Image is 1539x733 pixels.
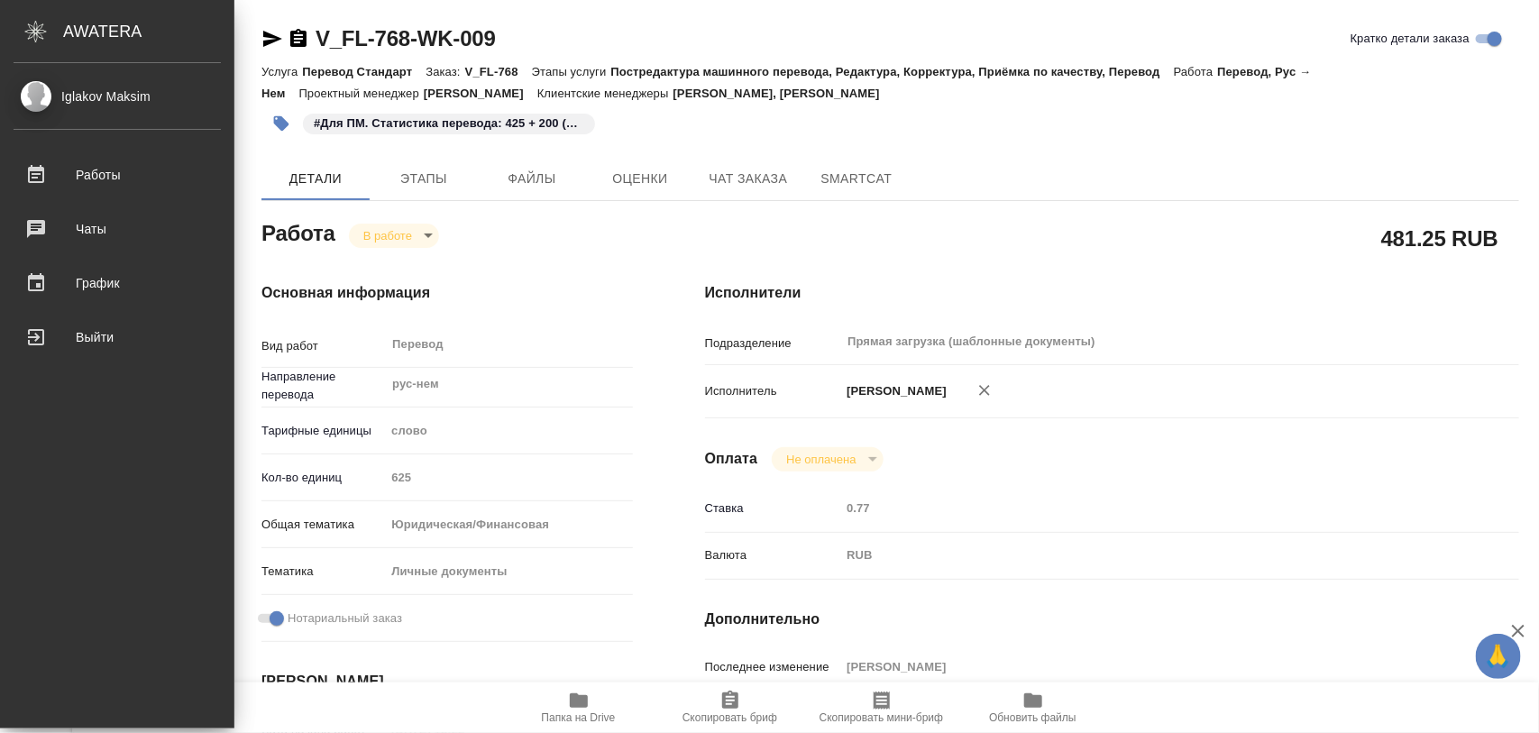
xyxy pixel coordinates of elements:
div: В работе [772,447,883,472]
p: Общая тематика [261,516,385,534]
p: Клиентские менеджеры [537,87,673,100]
input: Пустое поле [840,495,1451,521]
a: Работы [5,152,230,197]
button: Обновить файлы [957,683,1109,733]
p: [PERSON_NAME] [424,87,537,100]
button: Скопировать бриф [655,683,806,733]
span: Файлы [489,168,575,190]
button: В работе [358,228,417,243]
span: Скопировать мини-бриф [820,711,943,724]
button: Скопировать мини-бриф [806,683,957,733]
p: Работа [1174,65,1218,78]
p: Подразделение [705,334,841,353]
p: Направление перевода [261,368,385,404]
span: Детали [272,168,359,190]
a: Выйти [5,315,230,360]
div: Чаты [14,215,221,243]
a: Чаты [5,206,230,252]
a: График [5,261,230,306]
span: Скопировать бриф [682,711,777,724]
p: Вид работ [261,337,385,355]
p: Проектный менеджер [298,87,423,100]
div: Юридическая/Финансовая [385,509,632,540]
div: RUB [840,540,1451,571]
span: Для ПМ. Статистика перевода: 425 + 200 (УДО) = 625 слов. [301,115,597,130]
div: Выйти [14,324,221,351]
p: Услуга [261,65,302,78]
p: Кол-во единиц [261,469,385,487]
h4: [PERSON_NAME] [261,671,633,692]
a: V_FL-768-WK-009 [316,26,496,50]
p: Валюта [705,546,841,564]
p: V_FL-768 [465,65,532,78]
button: Не оплачена [781,452,861,467]
p: Ставка [705,499,841,518]
p: Заказ: [426,65,464,78]
p: Этапы услуги [532,65,611,78]
span: SmartCat [813,168,900,190]
span: Папка на Drive [542,711,616,724]
p: Постредактура машинного перевода, Редактура, Корректура, Приёмка по качеству, Перевод [610,65,1173,78]
div: Личные документы [385,556,632,587]
div: Работы [14,161,221,188]
span: Кратко детали заказа [1351,30,1470,48]
p: Последнее изменение [705,658,841,676]
h4: Дополнительно [705,609,1519,630]
p: Перевод Стандарт [302,65,426,78]
button: Скопировать ссылку [288,28,309,50]
button: Добавить тэг [261,104,301,143]
button: Скопировать ссылку для ЯМессенджера [261,28,283,50]
h2: Работа [261,215,335,248]
button: Папка на Drive [503,683,655,733]
span: Нотариальный заказ [288,609,402,628]
input: Пустое поле [385,464,632,490]
div: В работе [349,224,439,248]
span: Обновить файлы [989,711,1076,724]
p: Тематика [261,563,385,581]
h2: 481.25 RUB [1381,223,1498,253]
h4: Исполнители [705,282,1519,304]
div: слово [385,416,632,446]
input: Пустое поле [840,654,1451,680]
span: Этапы [380,168,467,190]
p: #Для ПМ. Статистика перевода: 425 + 200 (УДО) = 625 слов. [314,115,584,133]
div: График [14,270,221,297]
button: Удалить исполнителя [965,371,1004,410]
span: 🙏 [1483,637,1514,675]
span: Чат заказа [705,168,792,190]
span: Оценки [597,168,683,190]
p: [PERSON_NAME], [PERSON_NAME] [673,87,893,100]
div: Iglakov Maksim [14,87,221,106]
p: Исполнитель [705,382,841,400]
h4: Оплата [705,448,758,470]
div: AWATERA [63,14,234,50]
button: 🙏 [1476,634,1521,679]
p: Тарифные единицы [261,422,385,440]
p: [PERSON_NAME] [840,382,947,400]
h4: Основная информация [261,282,633,304]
